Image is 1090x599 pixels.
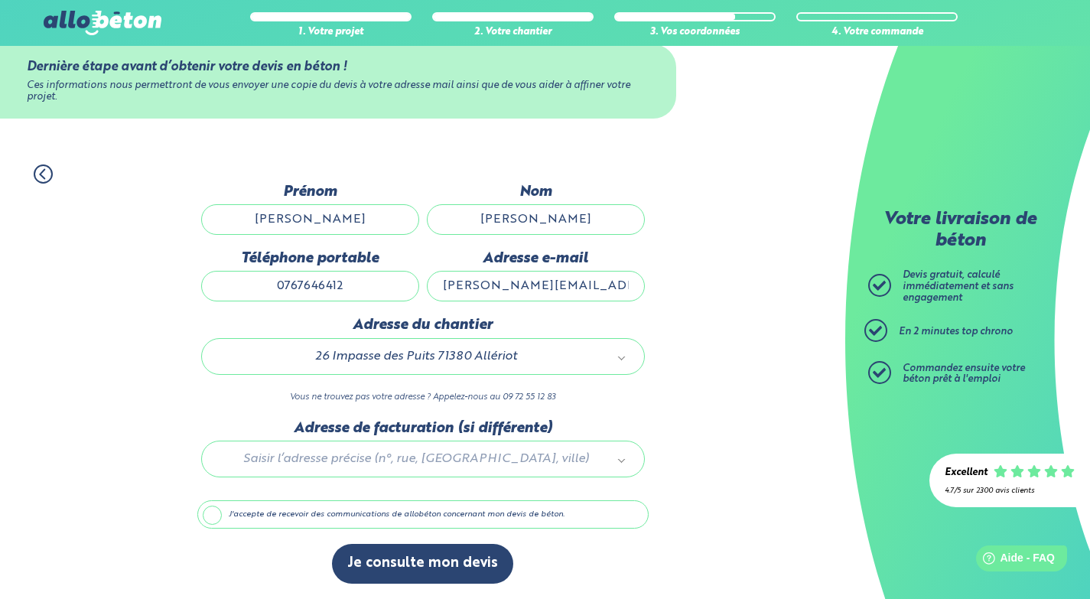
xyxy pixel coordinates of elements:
[954,539,1073,582] iframe: Help widget launcher
[201,390,645,405] p: Vous ne trouvez pas votre adresse ? Appelez-nous au 09 72 55 12 83
[332,544,513,583] button: Je consulte mon devis
[899,327,1013,337] span: En 2 minutes top chrono
[201,317,645,334] label: Adresse du chantier
[197,500,649,529] label: J'accepte de recevoir des communications de allobéton concernant mon devis de béton.
[217,347,629,366] a: 26 Impasse des Puits 71380 Allériot
[27,60,649,74] div: Dernière étape avant d’obtenir votre devis en béton !
[945,487,1075,495] div: 4.7/5 sur 2300 avis clients
[27,80,649,103] div: Ces informations nous permettront de vous envoyer une copie du devis à votre adresse mail ainsi q...
[903,270,1014,302] span: Devis gratuit, calculé immédiatement et sans engagement
[427,204,645,235] input: Quel est votre nom de famille ?
[44,11,161,35] img: allobéton
[872,210,1048,252] p: Votre livraison de béton
[223,347,609,366] span: 26 Impasse des Puits 71380 Allériot
[201,250,419,267] label: Téléphone portable
[945,467,988,479] div: Excellent
[427,184,645,200] label: Nom
[614,27,776,38] div: 3. Vos coordonnées
[903,363,1025,385] span: Commandez ensuite votre béton prêt à l'emploi
[432,27,594,38] div: 2. Votre chantier
[201,184,419,200] label: Prénom
[201,271,419,301] input: ex : 0642930817
[796,27,958,38] div: 4. Votre commande
[250,27,412,38] div: 1. Votre projet
[427,271,645,301] input: ex : contact@allobeton.fr
[427,250,645,267] label: Adresse e-mail
[201,204,419,235] input: Quel est votre prénom ?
